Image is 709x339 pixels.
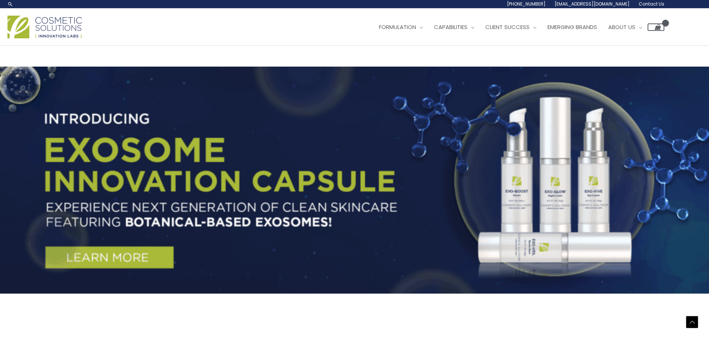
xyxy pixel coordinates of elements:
span: Contact Us [639,1,664,7]
span: [EMAIL_ADDRESS][DOMAIN_NAME] [555,1,630,7]
nav: Site Navigation [368,16,664,38]
a: Capabilities [428,16,480,38]
span: Capabilities [434,23,467,31]
a: About Us [603,16,648,38]
a: View Shopping Cart, empty [648,23,664,31]
a: Client Success [480,16,542,38]
span: [PHONE_NUMBER] [507,1,546,7]
a: Emerging Brands [542,16,603,38]
img: Cosmetic Solutions Logo [7,16,82,38]
span: Emerging Brands [547,23,597,31]
a: Formulation [373,16,428,38]
span: Formulation [379,23,416,31]
span: Client Success [485,23,530,31]
span: About Us [608,23,635,31]
a: Search icon link [7,1,13,7]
